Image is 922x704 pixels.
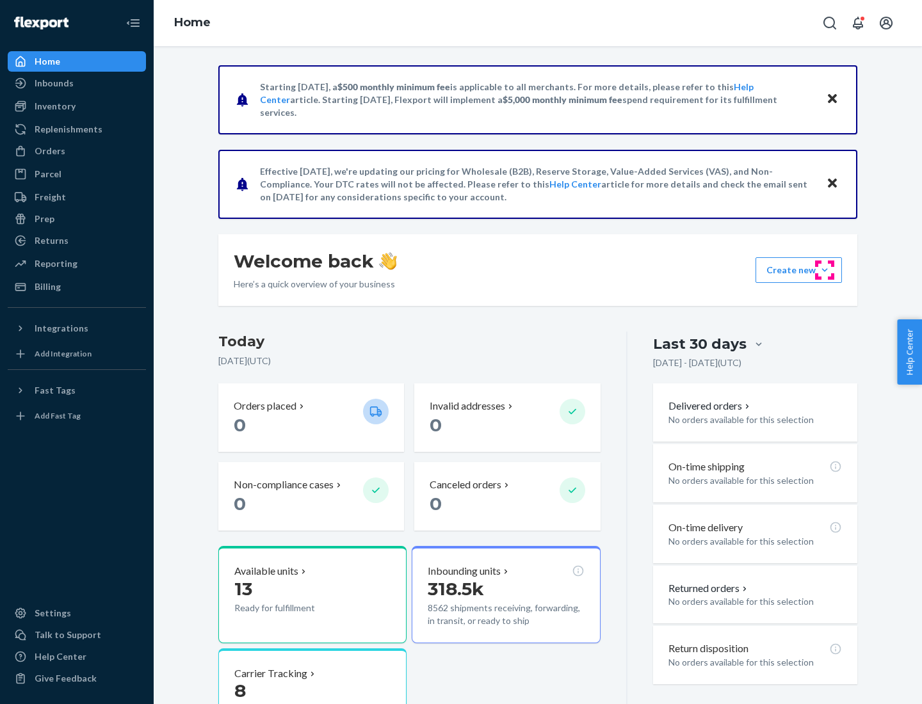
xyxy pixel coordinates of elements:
[668,460,745,474] p: On-time shipping
[8,51,146,72] a: Home
[234,493,246,515] span: 0
[668,595,842,608] p: No orders available for this selection
[35,348,92,359] div: Add Integration
[218,462,404,531] button: Non-compliance cases 0
[234,250,397,273] h1: Welcome back
[668,413,842,426] p: No orders available for this selection
[430,399,505,413] p: Invalid addresses
[260,81,814,119] p: Starting [DATE], a is applicable to all merchants. For more details, please refer to this article...
[35,628,101,641] div: Talk to Support
[234,602,353,614] p: Ready for fulfillment
[897,319,922,385] button: Help Center
[430,414,442,436] span: 0
[218,383,404,452] button: Orders placed 0
[35,650,86,663] div: Help Center
[668,399,752,413] button: Delivered orders
[8,380,146,401] button: Fast Tags
[668,641,748,656] p: Return disposition
[35,234,69,247] div: Returns
[503,94,622,105] span: $5,000 monthly minimum fee
[668,535,842,548] p: No orders available for this selection
[8,406,146,426] a: Add Fast Tag
[845,10,871,36] button: Open notifications
[653,334,747,354] div: Last 30 days
[8,344,146,364] a: Add Integration
[8,73,146,93] a: Inbounds
[430,477,501,492] p: Canceled orders
[35,123,102,136] div: Replenishments
[668,520,743,535] p: On-time delivery
[428,564,501,579] p: Inbounding units
[8,603,146,623] a: Settings
[35,77,74,90] div: Inbounds
[35,280,61,293] div: Billing
[428,578,484,600] span: 318.5k
[234,578,252,600] span: 13
[218,355,601,367] p: [DATE] ( UTC )
[8,209,146,229] a: Prep
[164,4,221,42] ol: breadcrumbs
[234,666,307,681] p: Carrier Tracking
[430,493,442,515] span: 0
[414,462,600,531] button: Canceled orders 0
[668,656,842,669] p: No orders available for this selection
[873,10,899,36] button: Open account menu
[8,253,146,274] a: Reporting
[8,187,146,207] a: Freight
[412,546,600,643] button: Inbounding units318.5k8562 shipments receiving, forwarding, in transit, or ready to ship
[35,100,76,113] div: Inventory
[35,672,97,685] div: Give Feedback
[234,477,334,492] p: Non-compliance cases
[668,474,842,487] p: No orders available for this selection
[8,646,146,667] a: Help Center
[234,414,246,436] span: 0
[35,55,60,68] div: Home
[668,581,750,596] button: Returned orders
[234,564,298,579] p: Available units
[653,356,741,369] p: [DATE] - [DATE] ( UTC )
[428,602,584,627] p: 8562 shipments receiving, forwarding, in transit, or ready to ship
[824,175,841,193] button: Close
[549,179,601,189] a: Help Center
[8,318,146,339] button: Integrations
[260,165,814,204] p: Effective [DATE], we're updating our pricing for Wholesale (B2B), Reserve Storage, Value-Added Se...
[8,230,146,251] a: Returns
[414,383,600,452] button: Invalid addresses 0
[234,278,397,291] p: Here’s a quick overview of your business
[14,17,69,29] img: Flexport logo
[35,257,77,270] div: Reporting
[8,625,146,645] a: Talk to Support
[8,141,146,161] a: Orders
[8,119,146,140] a: Replenishments
[218,332,601,352] h3: Today
[35,168,61,180] div: Parcel
[817,10,843,36] button: Open Search Box
[174,15,211,29] a: Home
[35,410,81,421] div: Add Fast Tag
[35,212,54,225] div: Prep
[756,257,842,283] button: Create new
[234,680,246,701] span: 8
[8,96,146,116] a: Inventory
[35,322,88,335] div: Integrations
[120,10,146,36] button: Close Navigation
[234,399,296,413] p: Orders placed
[8,164,146,184] a: Parcel
[379,252,397,270] img: hand-wave emoji
[8,276,146,297] a: Billing
[35,384,76,397] div: Fast Tags
[35,607,71,620] div: Settings
[337,81,450,92] span: $500 monthly minimum fee
[218,546,407,643] button: Available units13Ready for fulfillment
[35,191,66,204] div: Freight
[8,668,146,689] button: Give Feedback
[35,145,65,157] div: Orders
[824,90,841,109] button: Close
